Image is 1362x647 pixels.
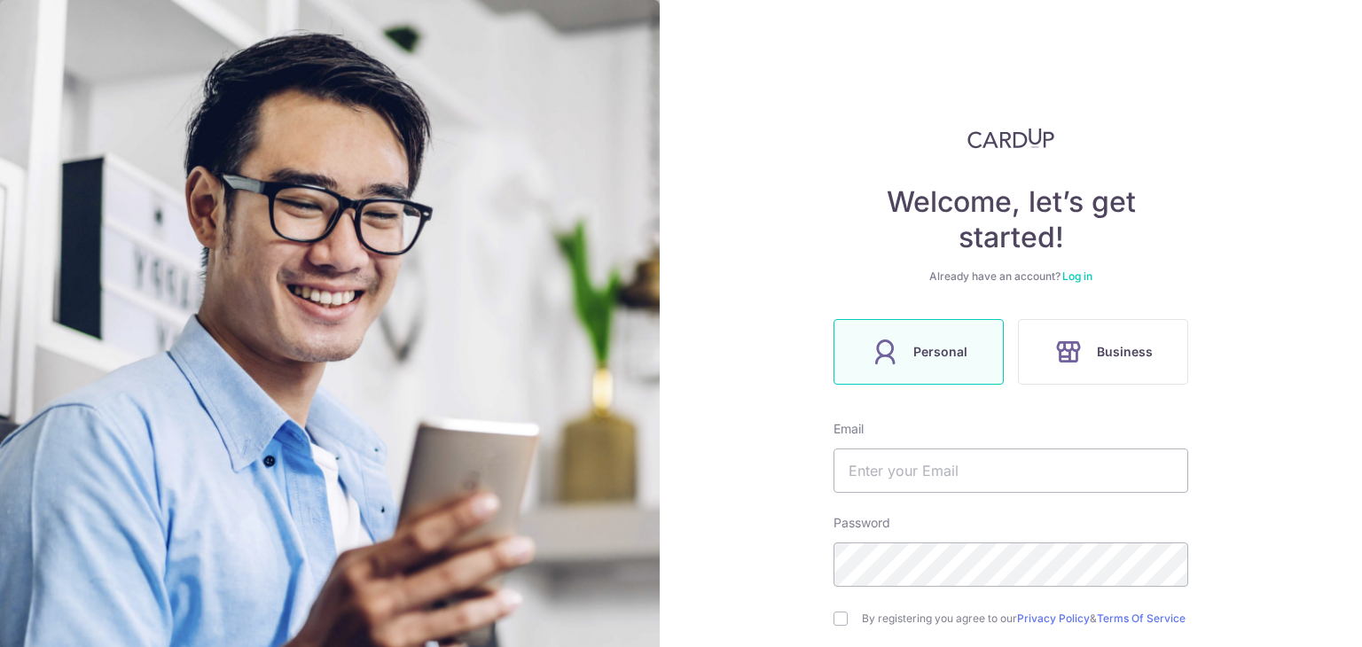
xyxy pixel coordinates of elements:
a: Personal [826,319,1011,385]
h4: Welcome, let’s get started! [834,184,1188,255]
label: By registering you agree to our & [862,612,1188,626]
label: Email [834,420,864,438]
span: Business [1097,341,1153,362]
a: Privacy Policy [1017,612,1090,625]
a: Log in [1062,269,1092,283]
a: Terms Of Service [1097,612,1186,625]
span: Personal [913,341,967,362]
input: Enter your Email [834,448,1188,493]
label: Password [834,514,890,532]
div: Already have an account? [834,269,1188,284]
a: Business [1011,319,1195,385]
img: CardUp Logo [967,128,1054,149]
